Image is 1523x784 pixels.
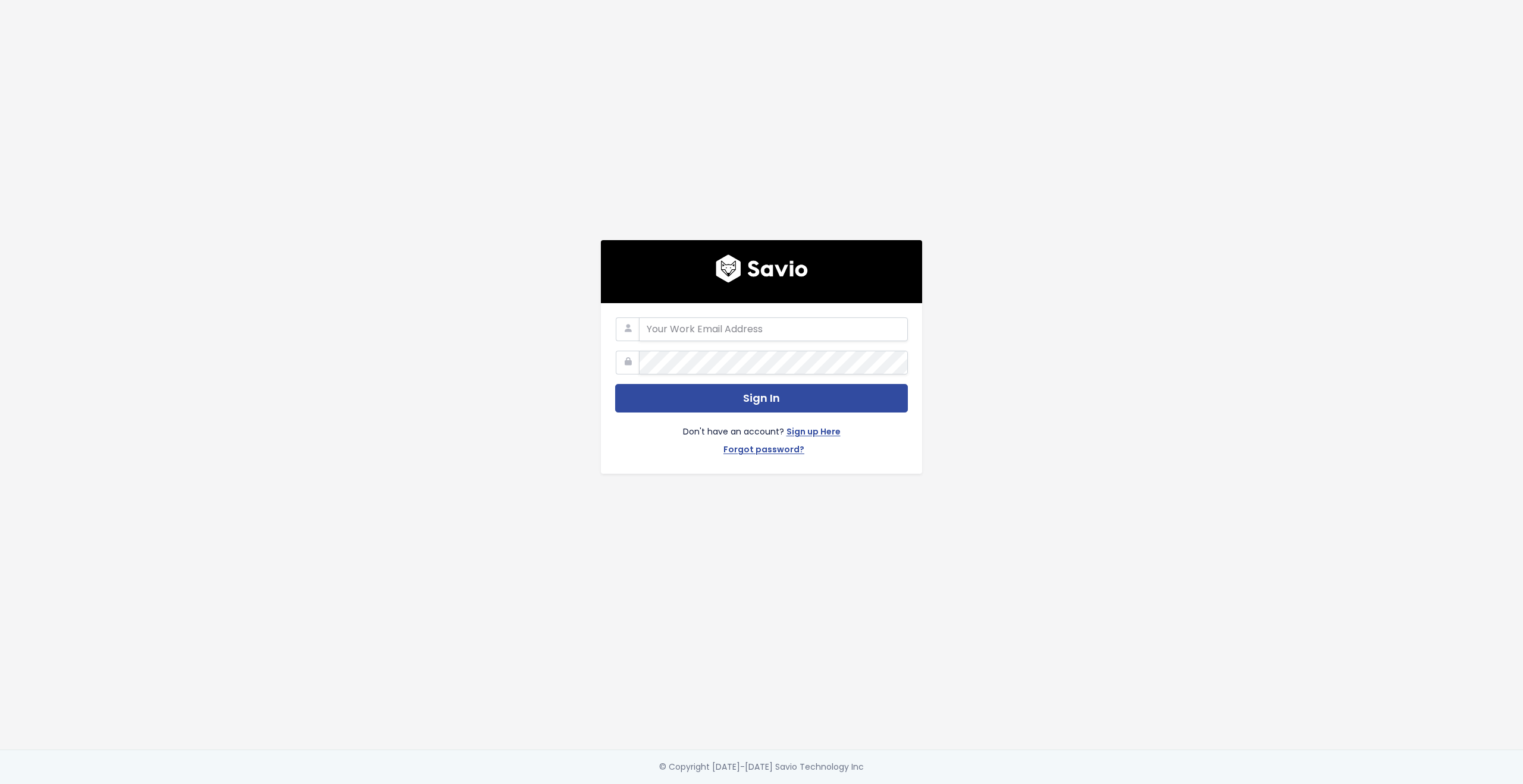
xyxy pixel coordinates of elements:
input: Your Work Email Address [639,317,908,341]
img: logo600x187.a314fd40982d.png [716,254,808,283]
a: Sign up Here [786,424,841,442]
div: © Copyright [DATE]-[DATE] Savio Technology Inc [659,760,864,774]
a: Forgot password? [723,442,804,459]
button: Sign In [615,384,908,413]
div: Don't have an account? [615,413,908,459]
